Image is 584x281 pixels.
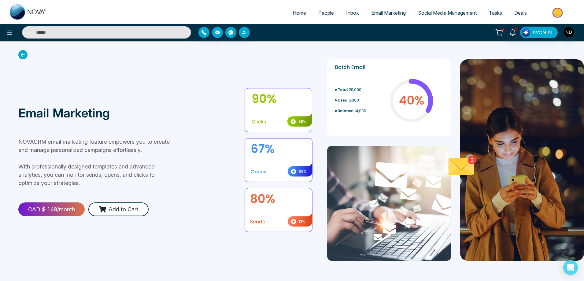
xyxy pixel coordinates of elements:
span: Home [293,10,306,16]
button: AVON AI [520,27,558,38]
img: Nova CRM Logo [10,4,46,20]
span: Social Media Management [418,10,477,16]
p: Email Marketing [18,104,245,122]
span: 4 [513,27,518,32]
img: Market-place.gif [536,6,580,20]
span: People [318,10,334,16]
span: AVON AI [532,29,553,36]
a: Email Marketing [365,7,412,19]
span: Email Marketing [371,10,406,16]
a: 4 [505,27,520,37]
img: Lead Flow [522,28,530,37]
a: People [312,7,340,19]
img: User Avatar [564,27,574,37]
a: Tasks [483,7,508,19]
a: Home [286,7,312,19]
div: Open Intercom Messenger [563,260,578,275]
button: Add to Cart [88,202,149,216]
a: Inbox [340,7,365,19]
span: Inbox [346,10,359,16]
span: Tasks [489,10,502,16]
img: file not found [245,59,584,261]
a: Deals [508,7,533,19]
div: CAD $ 149 /month [18,202,85,216]
p: NOVACRM email marketing feature empowers you to create and manage personalized campaigns effortle... [18,138,177,187]
a: Social Media Management [412,7,483,19]
span: Deals [514,10,527,16]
